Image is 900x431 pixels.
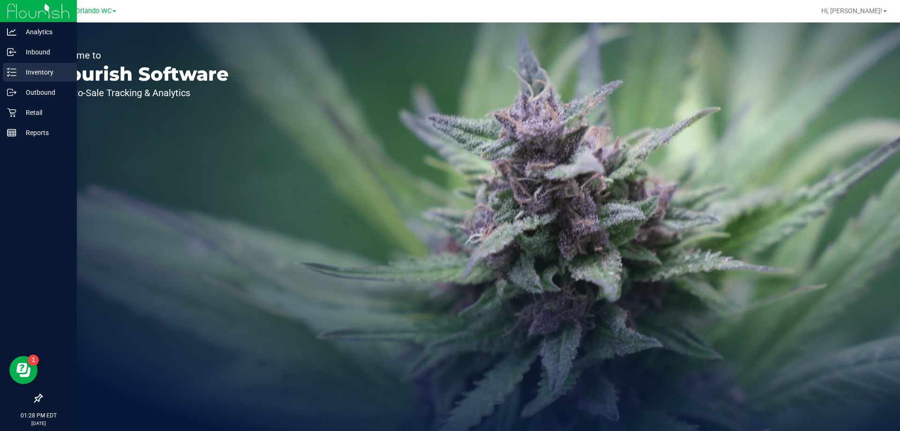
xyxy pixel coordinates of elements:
[51,65,229,83] p: Flourish Software
[51,88,229,98] p: Seed-to-Sale Tracking & Analytics
[16,67,73,78] p: Inventory
[28,355,39,366] iframe: Resource center unread badge
[821,7,882,15] span: Hi, [PERSON_NAME]!
[16,127,73,138] p: Reports
[7,128,16,137] inline-svg: Reports
[7,108,16,117] inline-svg: Retail
[16,107,73,118] p: Retail
[9,356,37,384] iframe: Resource center
[16,87,73,98] p: Outbound
[75,7,112,15] span: Orlando WC
[7,47,16,57] inline-svg: Inbound
[16,46,73,58] p: Inbound
[7,27,16,37] inline-svg: Analytics
[7,88,16,97] inline-svg: Outbound
[16,26,73,38] p: Analytics
[51,51,229,60] p: Welcome to
[7,68,16,77] inline-svg: Inventory
[4,411,73,420] p: 01:28 PM EDT
[4,420,73,427] p: [DATE]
